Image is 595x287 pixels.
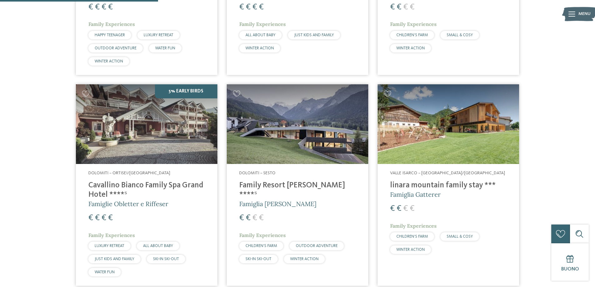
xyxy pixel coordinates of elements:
span: CHILDREN’S FARM [245,244,277,248]
span: Valle Isarco – [GEOGRAPHIC_DATA]/[GEOGRAPHIC_DATA] [390,171,505,175]
span: € [390,205,395,213]
span: € [397,205,401,213]
span: Family Experiences [88,21,135,27]
span: € [403,3,408,11]
span: JUST KIDS AND FAMILY [95,257,134,261]
span: € [410,3,414,11]
span: € [239,3,244,11]
span: € [252,3,257,11]
a: Cercate un hotel per famiglie? Qui troverete solo i migliori! Valle Isarco – [GEOGRAPHIC_DATA]/[G... [378,84,519,286]
h4: Family Resort [PERSON_NAME] ****ˢ [239,181,356,200]
span: Famiglia Gatterer [390,191,441,198]
a: Cercate un hotel per famiglie? Qui troverete solo i migliori! 5% Early Birds Dolomiti – Ortisei/[... [76,84,217,286]
span: WATER FUN [95,270,115,274]
span: € [259,214,264,222]
span: Family Experiences [390,21,437,27]
span: WINTER ACTION [245,46,274,50]
span: € [259,3,264,11]
span: OUTDOOR ADVENTURE [95,46,136,50]
span: € [246,214,250,222]
span: Famiglie Obletter e Riffeser [88,200,168,208]
a: Buono [551,243,589,281]
span: € [88,3,93,11]
span: WINTER ACTION [396,248,425,252]
span: Dolomiti – Ortisei/[GEOGRAPHIC_DATA] [88,171,170,175]
span: € [397,3,401,11]
h4: Cavallino Bianco Family Spa Grand Hotel ****ˢ [88,181,205,200]
span: € [95,3,100,11]
span: LUXURY RETREAT [95,244,124,248]
span: Family Experiences [390,223,437,229]
span: € [102,3,106,11]
span: SMALL & COSY [447,235,473,239]
span: ALL ABOUT BABY [245,33,275,37]
span: WINTER ACTION [95,59,123,63]
span: Family Experiences [239,232,286,238]
img: Cercate un hotel per famiglie? Qui troverete solo i migliori! [378,84,519,164]
span: HAPPY TEENAGER [95,33,125,37]
span: Dolomiti – Sesto [239,171,275,175]
span: Family Experiences [239,21,286,27]
span: € [246,3,250,11]
span: € [108,214,113,222]
span: € [239,214,244,222]
span: € [102,214,106,222]
span: OUTDOOR ADVENTURE [296,244,338,248]
span: WINTER ACTION [396,46,425,50]
span: Buono [561,267,579,272]
span: SKI-IN SKI-OUT [153,257,179,261]
span: ALL ABOUT BABY [143,244,173,248]
span: € [403,205,408,213]
span: € [252,214,257,222]
span: LUXURY RETREAT [144,33,173,37]
span: € [95,214,100,222]
span: SMALL & COSY [447,33,473,37]
span: Famiglia [PERSON_NAME] [239,200,316,208]
span: WINTER ACTION [290,257,319,261]
a: Cercate un hotel per famiglie? Qui troverete solo i migliori! Dolomiti – Sesto Family Resort [PER... [227,84,368,286]
span: CHILDREN’S FARM [396,235,428,239]
span: € [410,205,414,213]
img: Family Spa Grand Hotel Cavallino Bianco ****ˢ [76,84,217,164]
span: CHILDREN’S FARM [396,33,428,37]
span: JUST KIDS AND FAMILY [294,33,334,37]
span: Family Experiences [88,232,135,238]
h4: linara mountain family stay *** [390,181,507,190]
span: € [108,3,113,11]
span: € [390,3,395,11]
img: Family Resort Rainer ****ˢ [227,84,368,164]
span: € [88,214,93,222]
span: WATER FUN [155,46,175,50]
span: SKI-IN SKI-OUT [245,257,271,261]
